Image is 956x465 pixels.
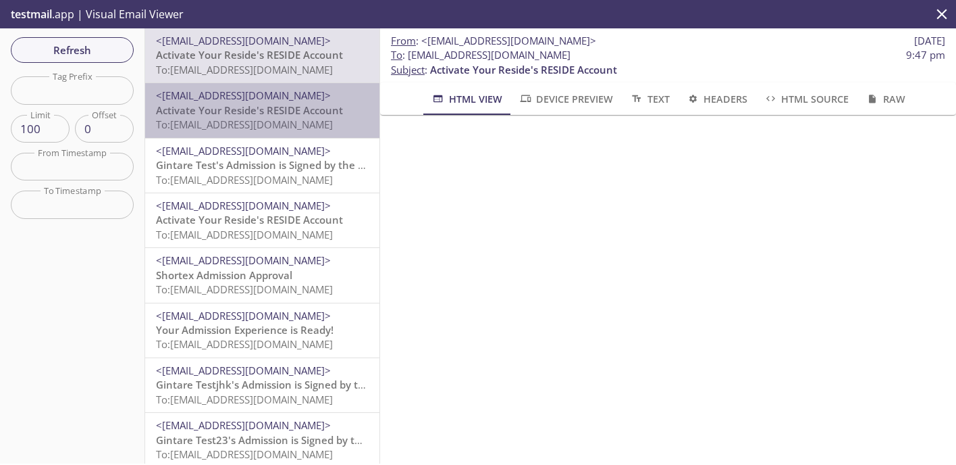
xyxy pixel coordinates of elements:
span: <[EMAIL_ADDRESS][DOMAIN_NAME]> [156,253,331,267]
span: To: [EMAIL_ADDRESS][DOMAIN_NAME] [156,173,333,187]
div: <[EMAIL_ADDRESS][DOMAIN_NAME]>Activate Your Reside's RESIDE AccountTo:[EMAIL_ADDRESS][DOMAIN_NAME] [145,28,379,82]
span: <[EMAIL_ADDRESS][DOMAIN_NAME]> [156,418,331,432]
span: <[EMAIL_ADDRESS][DOMAIN_NAME]> [156,199,331,212]
span: <[EMAIL_ADDRESS][DOMAIN_NAME]> [156,309,331,322]
span: From [391,34,416,47]
span: Refresh [22,41,123,59]
span: Headers [686,91,747,107]
span: 9:47 pm [906,48,945,62]
span: <[EMAIL_ADDRESS][DOMAIN_NAME]> [156,144,331,157]
span: Activate Your Reside's RESIDE Account [156,103,343,117]
span: To: [EMAIL_ADDRESS][DOMAIN_NAME] [156,283,333,296]
div: <[EMAIL_ADDRESS][DOMAIN_NAME]>Shortex Admission ApprovalTo:[EMAIL_ADDRESS][DOMAIN_NAME] [145,248,379,302]
span: Shortex Admission Approval [156,268,292,282]
span: To: [EMAIL_ADDRESS][DOMAIN_NAME] [156,118,333,131]
div: <[EMAIL_ADDRESS][DOMAIN_NAME]>Activate Your Reside's RESIDE AccountTo:[EMAIL_ADDRESS][DOMAIN_NAME] [145,193,379,247]
span: HTML View [431,91,502,107]
div: <[EMAIL_ADDRESS][DOMAIN_NAME]>Gintare Testjhk's Admission is Signed by the ResidentTo:[EMAIL_ADDR... [145,358,379,412]
span: To: [EMAIL_ADDRESS][DOMAIN_NAME] [156,447,333,461]
span: : [EMAIL_ADDRESS][DOMAIN_NAME] [391,48,570,62]
p: : [391,48,945,77]
div: <[EMAIL_ADDRESS][DOMAIN_NAME]>Your Admission Experience is Ready!To:[EMAIL_ADDRESS][DOMAIN_NAME] [145,303,379,358]
span: Text [629,91,669,107]
span: <[EMAIL_ADDRESS][DOMAIN_NAME]> [156,364,331,377]
span: HTML Source [764,91,849,107]
span: <[EMAIL_ADDRESS][DOMAIN_NAME]> [156,89,331,102]
span: <[EMAIL_ADDRESS][DOMAIN_NAME]> [156,34,331,47]
span: Subject [391,63,425,76]
span: To [391,48,402,62]
span: <[EMAIL_ADDRESS][DOMAIN_NAME]> [421,34,596,47]
button: Refresh [11,37,134,63]
span: To: [EMAIL_ADDRESS][DOMAIN_NAME] [156,228,333,241]
span: : [391,34,596,48]
span: Activate Your Reside's RESIDE Account [156,213,343,226]
span: testmail [11,7,52,22]
span: [DATE] [914,34,945,48]
span: To: [EMAIL_ADDRESS][DOMAIN_NAME] [156,337,333,351]
span: Activate Your Reside's RESIDE Account [430,63,617,76]
span: Gintare Test23's Admission is Signed by the Resident [156,433,413,447]
span: To: [EMAIL_ADDRESS][DOMAIN_NAME] [156,393,333,406]
span: Your Admission Experience is Ready! [156,323,334,337]
span: Device Preview [519,91,613,107]
span: Activate Your Reside's RESIDE Account [156,48,343,62]
span: Raw [865,91,905,107]
span: Gintare Test's Admission is Signed by the Resident [156,158,401,172]
div: <[EMAIL_ADDRESS][DOMAIN_NAME]>Activate Your Reside's RESIDE AccountTo:[EMAIL_ADDRESS][DOMAIN_NAME] [145,83,379,137]
span: To: [EMAIL_ADDRESS][DOMAIN_NAME] [156,63,333,76]
span: Gintare Testjhk's Admission is Signed by the Resident [156,378,417,391]
div: <[EMAIL_ADDRESS][DOMAIN_NAME]>Gintare Test's Admission is Signed by the ResidentTo:[EMAIL_ADDRESS... [145,139,379,193]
